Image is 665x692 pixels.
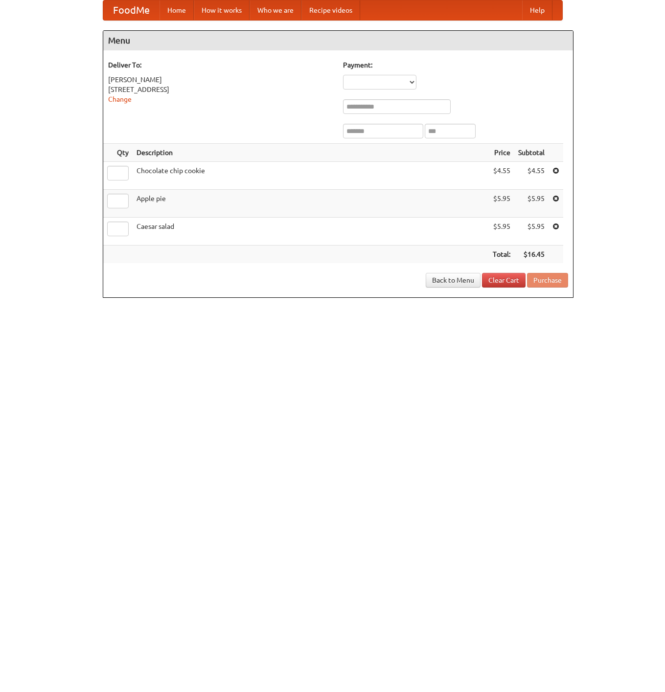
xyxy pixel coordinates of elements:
[522,0,552,20] a: Help
[527,273,568,288] button: Purchase
[489,190,514,218] td: $5.95
[343,60,568,70] h5: Payment:
[489,246,514,264] th: Total:
[489,218,514,246] td: $5.95
[514,190,549,218] td: $5.95
[514,218,549,246] td: $5.95
[426,273,481,288] a: Back to Menu
[108,85,333,94] div: [STREET_ADDRESS]
[108,60,333,70] h5: Deliver To:
[133,162,489,190] td: Chocolate chip cookie
[103,31,573,50] h4: Menu
[514,246,549,264] th: $16.45
[489,162,514,190] td: $4.55
[482,273,526,288] a: Clear Cart
[250,0,301,20] a: Who we are
[108,75,333,85] div: [PERSON_NAME]
[489,144,514,162] th: Price
[160,0,194,20] a: Home
[301,0,360,20] a: Recipe videos
[133,190,489,218] td: Apple pie
[133,218,489,246] td: Caesar salad
[514,162,549,190] td: $4.55
[514,144,549,162] th: Subtotal
[133,144,489,162] th: Description
[103,0,160,20] a: FoodMe
[194,0,250,20] a: How it works
[103,144,133,162] th: Qty
[108,95,132,103] a: Change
